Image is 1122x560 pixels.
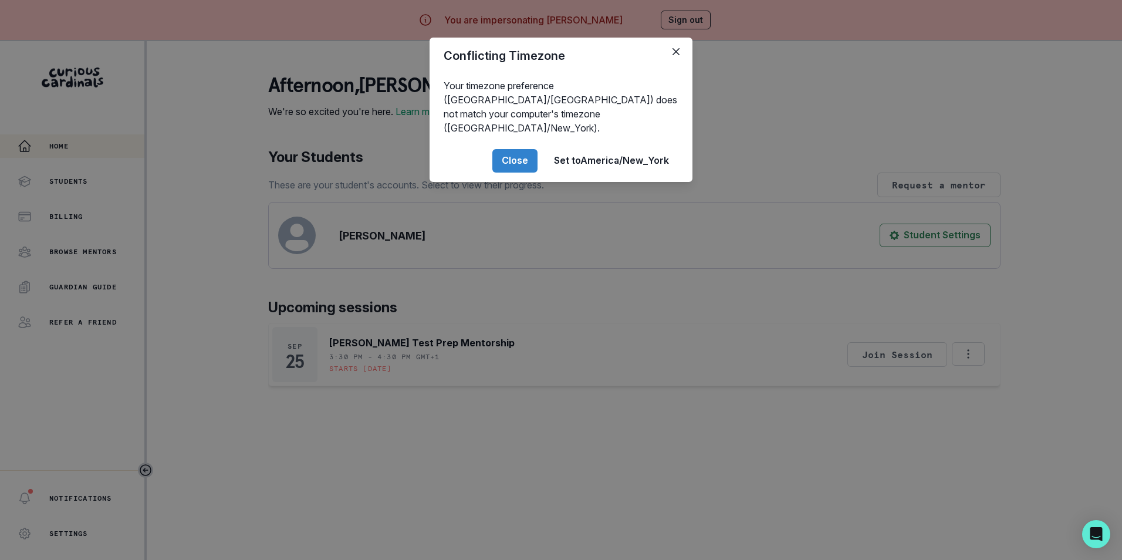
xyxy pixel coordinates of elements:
[1082,520,1110,548] div: Open Intercom Messenger
[492,149,538,173] button: Close
[545,149,678,173] button: Set toAmerica/New_York
[667,42,685,61] button: Close
[430,38,692,74] header: Conflicting Timezone
[430,74,692,140] div: Your timezone preference ([GEOGRAPHIC_DATA]/[GEOGRAPHIC_DATA]) does not match your computer's tim...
